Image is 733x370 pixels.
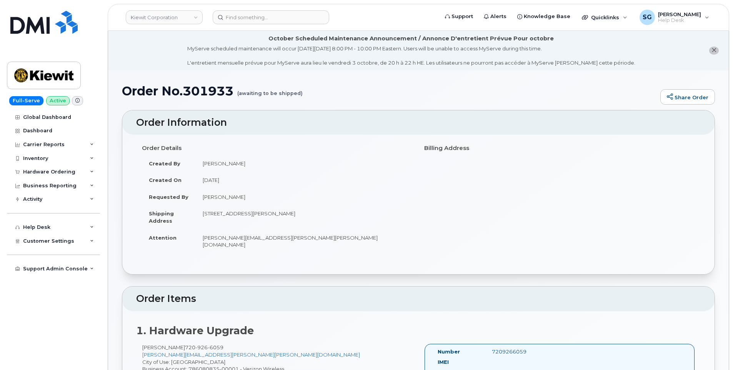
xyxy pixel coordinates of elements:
[185,344,223,350] span: 720
[196,188,413,205] td: [PERSON_NAME]
[187,45,635,67] div: MyServe scheduled maintenance will occur [DATE][DATE] 8:00 PM - 10:00 PM Eastern. Users will be u...
[149,194,188,200] strong: Requested By
[142,145,413,152] h4: Order Details
[149,160,180,167] strong: Created By
[196,205,413,229] td: [STREET_ADDRESS][PERSON_NAME]
[438,358,449,366] label: IMEI
[709,47,719,55] button: close notification
[196,229,413,253] td: [PERSON_NAME][EMAIL_ADDRESS][PERSON_NAME][PERSON_NAME][DOMAIN_NAME]
[208,344,223,350] span: 6059
[237,84,303,96] small: (awaiting to be shipped)
[196,155,413,172] td: [PERSON_NAME]
[142,352,360,358] a: [PERSON_NAME][EMAIL_ADDRESS][PERSON_NAME][PERSON_NAME][DOMAIN_NAME]
[195,344,208,350] span: 926
[136,117,701,128] h2: Order Information
[424,145,695,152] h4: Billing Address
[136,324,254,337] strong: 1. Hardware Upgrade
[122,84,656,98] h1: Order No.301933
[149,177,182,183] strong: Created On
[136,293,701,304] h2: Order Items
[268,35,554,43] div: October Scheduled Maintenance Announcement / Annonce D'entretient Prévue Pour octobre
[149,235,177,241] strong: Attention
[660,89,715,105] a: Share Order
[196,172,413,188] td: [DATE]
[486,348,562,355] div: 7209266059
[438,348,460,355] label: Number
[149,210,174,224] strong: Shipping Address
[700,337,727,364] iframe: Messenger Launcher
